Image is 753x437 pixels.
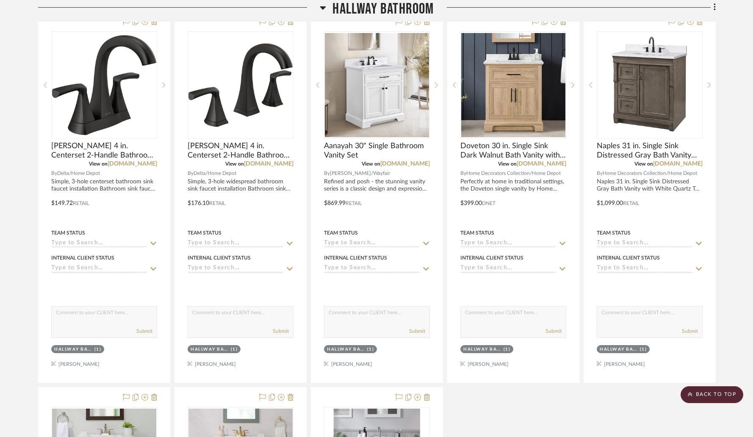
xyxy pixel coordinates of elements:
img: Aanayah 30" Single Bathroom Vanity Set [325,33,429,137]
span: By [324,169,330,177]
div: (1) [504,346,511,353]
span: [PERSON_NAME] 4 in. Centerset 2-Handle Bathroom Faucet in Matte Black [188,141,293,160]
div: Hallway Bathroom [327,346,365,353]
span: By [460,169,466,177]
div: Hallway Bathroom [600,346,638,353]
img: Doveton 30 in. Single Sink Dark Walnut Bath Vanity with White Engineered Marble Top (Assembled) [461,33,565,137]
span: Home Decorators Collection/Home Depot [603,169,697,177]
img: Pierce 4 in. Centerset 2-Handle Bathroom Faucet in Matte Black [188,33,293,137]
button: Submit [273,327,289,335]
span: Delta/Home Depot [57,169,100,177]
input: Type to Search… [460,240,556,248]
div: (1) [367,346,374,353]
input: Type to Search… [51,265,147,273]
input: Type to Search… [324,240,420,248]
span: View on [89,161,108,166]
div: Team Status [460,229,494,237]
div: 0 [597,32,702,138]
span: By [188,169,194,177]
div: Internal Client Status [188,254,251,262]
input: Type to Search… [188,240,283,248]
input: Type to Search… [51,240,147,248]
div: Team Status [51,229,85,237]
div: Team Status [597,229,631,237]
span: Naples 31 in. Single Sink Distressed Gray Bath Vanity with White Quartz Top (Assembled) [597,141,703,160]
span: Aanayah 30" Single Bathroom Vanity Set [324,141,430,160]
div: Team Status [188,229,221,237]
button: Submit [545,327,562,335]
input: Type to Search… [597,240,692,248]
div: Team Status [324,229,358,237]
div: Internal Client Status [460,254,523,262]
span: Doveton 30 in. Single Sink Dark Walnut Bath Vanity with White Engineered Marble Top (Assembled) [460,141,566,160]
div: Internal Client Status [324,254,387,262]
span: By [597,169,603,177]
span: View on [498,161,517,166]
div: (1) [94,346,102,353]
div: 0 [52,32,157,138]
input: Type to Search… [324,265,420,273]
a: [DOMAIN_NAME] [653,161,703,167]
img: Pierce 4 in. Centerset 2-Handle Bathroom Faucet in Matte Black [52,33,156,137]
div: Hallway Bathroom [54,346,92,353]
span: View on [225,161,244,166]
input: Type to Search… [597,265,692,273]
scroll-to-top-button: BACK TO TOP [681,386,743,403]
input: Type to Search… [188,265,283,273]
span: View on [634,161,653,166]
button: Submit [409,327,425,335]
img: Naples 31 in. Single Sink Distressed Gray Bath Vanity with White Quartz Top (Assembled) [598,33,702,137]
a: [DOMAIN_NAME] [244,161,293,167]
span: [PERSON_NAME]/Wayfair [330,169,390,177]
span: View on [362,161,380,166]
button: Submit [682,327,698,335]
div: (1) [231,346,238,353]
span: [PERSON_NAME] 4 in. Centerset 2-Handle Bathroom Faucet in Matte Black [51,141,157,160]
div: (1) [640,346,647,353]
span: Home Decorators Collection/Home Depot [466,169,561,177]
a: [DOMAIN_NAME] [517,161,566,167]
div: Hallway Bathroom [191,346,229,353]
span: Delta/Home Depot [194,169,236,177]
a: [DOMAIN_NAME] [108,161,157,167]
div: Hallway Bathroom [463,346,501,353]
div: Internal Client Status [51,254,114,262]
input: Type to Search… [460,265,556,273]
div: 0 [188,32,293,138]
button: Submit [136,327,152,335]
a: [DOMAIN_NAME] [380,161,430,167]
div: Internal Client Status [597,254,660,262]
span: By [51,169,57,177]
